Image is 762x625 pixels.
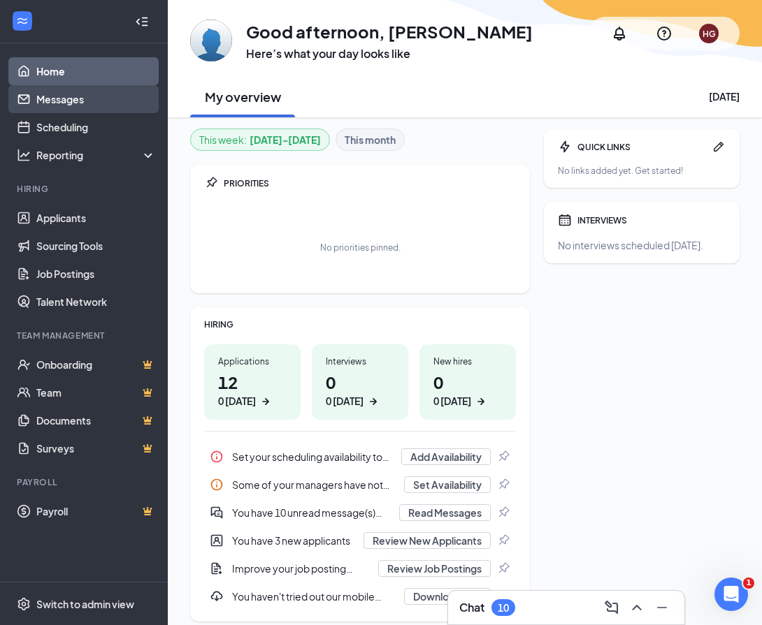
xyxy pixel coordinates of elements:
div: No interviews scheduled [DATE]. [558,238,726,252]
div: QUICK LINKS [577,141,706,153]
div: Hiring [17,183,153,195]
div: INTERVIEWS [577,214,726,226]
div: [DATE] [709,89,740,103]
h1: 12 [218,370,287,409]
svg: ArrowRight [474,395,488,409]
svg: Pin [496,450,510,464]
button: Review Job Postings [378,560,491,577]
div: No priorities pinned. [320,242,401,253]
a: Applications120 [DATE]ArrowRight [204,344,301,420]
a: TeamCrown [36,378,156,406]
svg: Info [210,478,224,492]
svg: UserEntity [210,534,224,547]
button: Set Availability [404,476,491,493]
button: Add Availability [401,448,491,465]
svg: ChevronUp [628,599,645,616]
a: Talent Network [36,288,156,316]
a: UserEntityYou have 3 new applicantsReview New ApplicantsPin [204,527,516,554]
div: 0 [DATE] [326,394,364,409]
a: Interviews00 [DATE]ArrowRight [312,344,408,420]
svg: DoubleChatActive [210,506,224,520]
a: Applicants [36,204,156,232]
a: Job Postings [36,260,156,288]
b: [DATE] - [DATE] [250,132,321,147]
svg: QuestionInfo [656,25,673,42]
div: Team Management [17,330,153,341]
svg: Pin [496,506,510,520]
svg: WorkstreamLogo [15,14,29,28]
div: Payroll [17,476,153,488]
svg: Pin [496,561,510,575]
div: You have 3 new applicants [204,527,516,554]
span: 1 [743,578,754,589]
a: New hires00 [DATE]ArrowRight [419,344,516,420]
div: This week : [199,132,321,147]
svg: ArrowRight [259,395,273,409]
div: Improve your job posting visibility [232,561,370,575]
a: InfoSet your scheduling availability to ensure interviews can be set upAdd AvailabilityPin [204,443,516,471]
button: Download App [404,588,491,605]
svg: Pin [496,478,510,492]
div: You have 10 unread message(s) from active applicants [232,506,391,520]
a: Scheduling [36,113,156,141]
div: 0 [DATE] [433,394,471,409]
div: HIRING [204,318,516,330]
svg: DocumentAdd [210,561,224,575]
button: Minimize [651,596,673,619]
div: You haven't tried out our mobile app. Download and try the mobile app here... [204,582,516,610]
div: 0 [DATE] [218,394,256,409]
svg: Notifications [611,25,628,42]
div: No links added yet. Get started! [558,165,726,177]
svg: Pin [496,589,510,603]
svg: Info [210,450,224,464]
a: InfoSome of your managers have not set their interview availability yetSet AvailabilityPin [204,471,516,499]
button: Review New Applicants [364,532,491,549]
a: Home [36,57,156,85]
svg: Download [210,589,224,603]
svg: ArrowRight [366,395,380,409]
div: Improve your job posting visibility [204,554,516,582]
svg: ComposeMessage [603,599,620,616]
svg: Pen [712,140,726,154]
svg: Minimize [654,599,670,616]
div: PRIORITIES [224,177,516,189]
iframe: Intercom live chat [714,578,748,611]
h1: 0 [433,370,502,409]
div: Switch to admin view [36,597,134,611]
div: HG [703,28,716,40]
a: OnboardingCrown [36,351,156,378]
div: Interviews [326,355,394,367]
svg: Pin [204,176,218,190]
h2: My overview [205,88,281,105]
a: PayrollCrown [36,497,156,525]
button: ComposeMessage [601,596,623,619]
a: DoubleChatActiveYou have 10 unread message(s) from active applicantsRead MessagesPin [204,499,516,527]
svg: Collapse [135,15,149,29]
a: Messages [36,85,156,113]
a: DocumentAddImprove your job posting visibilityReview Job PostingsPin [204,554,516,582]
div: Some of your managers have not set their interview availability yet [204,471,516,499]
div: 10 [498,602,509,614]
div: You have 10 unread message(s) from active applicants [204,499,516,527]
svg: Pin [496,534,510,547]
svg: Calendar [558,213,572,227]
div: You haven't tried out our mobile app. Download and try the mobile app here... [232,589,396,603]
a: SurveysCrown [36,434,156,462]
div: Some of your managers have not set their interview availability yet [232,478,396,492]
b: This month [345,132,396,147]
h1: Good afternoon, [PERSON_NAME] [246,20,533,43]
h3: Chat [459,600,484,615]
svg: Settings [17,597,31,611]
div: Set your scheduling availability to ensure interviews can be set up [204,443,516,471]
img: Helen Gallagher [190,20,232,61]
a: DownloadYou haven't tried out our mobile app. Download and try the mobile app here...Download AppPin [204,582,516,610]
h1: 0 [326,370,394,409]
h3: Here’s what your day looks like [246,46,533,61]
button: Read Messages [399,504,491,521]
div: Applications [218,355,287,367]
a: Sourcing Tools [36,232,156,260]
svg: Analysis [17,148,31,162]
button: ChevronUp [626,596,648,619]
div: Reporting [36,148,157,162]
div: Set your scheduling availability to ensure interviews can be set up [232,450,393,464]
